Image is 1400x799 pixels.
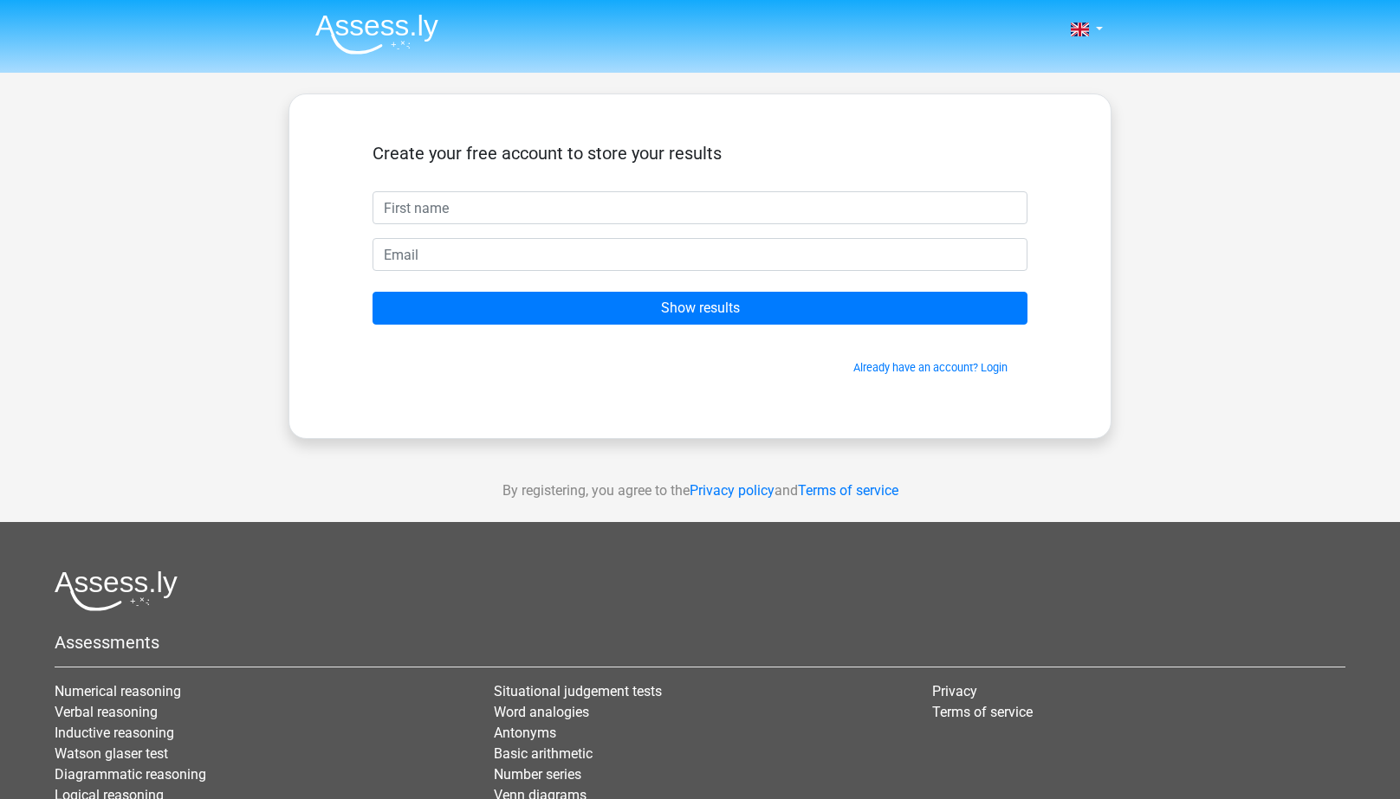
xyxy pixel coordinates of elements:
[798,482,898,499] a: Terms of service
[55,725,174,741] a: Inductive reasoning
[494,683,662,699] a: Situational judgement tests
[494,745,593,762] a: Basic arithmetic
[932,683,977,699] a: Privacy
[55,683,181,699] a: Numerical reasoning
[315,14,438,55] img: Assessly
[494,766,581,783] a: Number series
[494,725,556,741] a: Antonyms
[373,143,1027,164] h5: Create your free account to store your results
[55,704,158,720] a: Verbal reasoning
[373,238,1027,271] input: Email
[853,361,1008,374] a: Already have an account? Login
[373,191,1027,224] input: First name
[55,632,1345,653] h5: Assessments
[55,745,168,762] a: Watson glaser test
[690,482,775,499] a: Privacy policy
[55,570,178,611] img: Assessly logo
[373,292,1027,325] input: Show results
[932,704,1033,720] a: Terms of service
[55,766,206,783] a: Diagrammatic reasoning
[494,704,589,720] a: Word analogies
